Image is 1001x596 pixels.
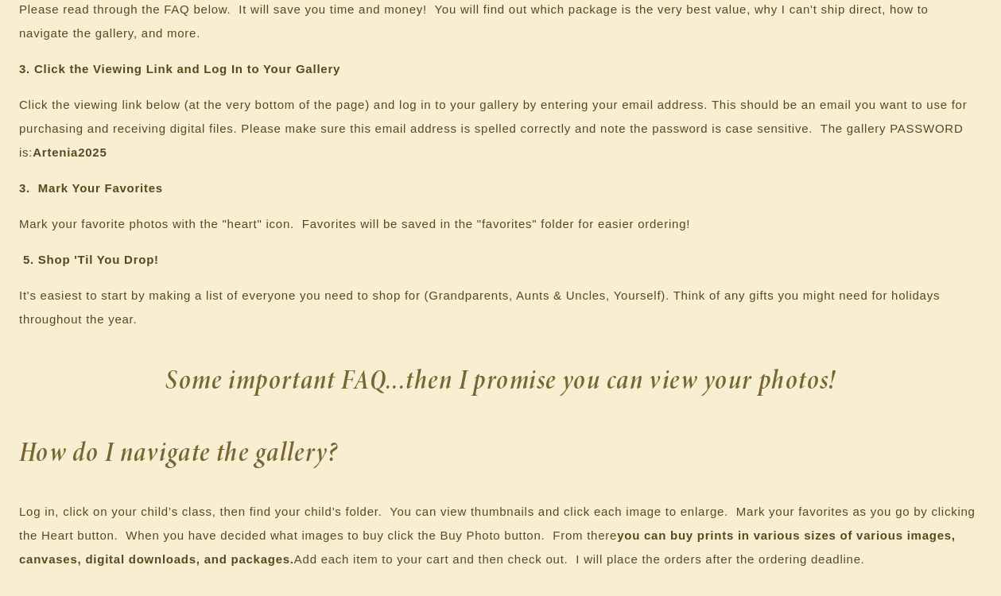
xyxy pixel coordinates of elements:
strong: 3. Mark Your Favorites [19,181,163,195]
strong: 3. Click the Viewing Link and Log In to Your Gallery [19,62,340,75]
strong: Artenia2025 [33,145,107,159]
h2: How do I navigate the gallery? [19,428,982,476]
p: Log in, click on your child’s class, then find your child’s folder. You can view thumbnails and c... [19,500,982,571]
p: It's easiest to start by making a list of everyone you need to shop for (Grandparents, Aunts & Un... [19,284,982,331]
strong: you can buy prints in various sizes of various images, canvases, digital downloads, and packages. [19,528,960,566]
strong: 5. Shop 'Til You Drop! [23,253,159,266]
h2: Some important FAQ...then I promise you can view your photos! [19,355,982,404]
p: Click the viewing link below (at the very bottom of the page) and log in to your gallery by enter... [19,93,982,164]
p: Mark your favorite photos with the "heart" icon. Favorites will be saved in the "favorites" folde... [19,212,982,236]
